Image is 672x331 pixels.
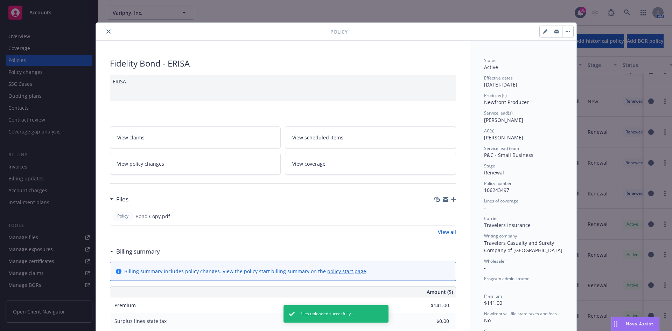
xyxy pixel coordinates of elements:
[611,317,620,331] div: Drag to move
[110,195,128,204] div: Files
[116,213,130,219] span: Policy
[484,240,562,254] span: Travelers Casualty and Surety Company of [GEOGRAPHIC_DATA]
[117,160,164,167] span: View policy changes
[484,64,498,70] span: Active
[110,57,456,69] div: Fidelity Bond - ERISA
[484,169,504,176] span: Renewal
[427,288,453,296] span: Amount ($)
[116,247,160,256] h3: Billing summary
[110,153,281,175] a: View policy changes
[484,75,513,81] span: Effective dates
[484,128,495,134] span: AC(s)
[484,215,498,221] span: Carrier
[484,233,517,239] span: Writing company
[484,293,502,299] span: Premium
[484,180,512,186] span: Policy number
[484,311,557,317] span: Newfront will file state taxes and fees
[408,316,453,326] input: 0.00
[114,302,136,309] span: Premium
[484,163,495,169] span: Stage
[285,126,456,149] a: View scheduled items
[484,299,502,306] span: $141.00
[484,222,531,228] span: Travelers Insurance
[611,317,659,331] button: Nova Assist
[135,213,170,220] span: Bond Copy.pdf
[124,268,367,275] div: Billing summary includes policy changes. View the policy start billing summary on the .
[110,247,160,256] div: Billing summary
[484,117,523,123] span: [PERSON_NAME]
[292,134,343,141] span: View scheduled items
[484,282,486,289] span: -
[484,204,486,211] span: -
[408,300,453,311] input: 0.00
[484,99,529,105] span: Newfront Producer
[110,126,281,149] a: View claims
[484,276,529,282] span: Program administrator
[484,258,506,264] span: Wholesaler
[484,152,533,158] span: P&C - Small Business
[330,28,348,35] span: Policy
[484,264,486,271] span: -
[484,110,513,116] span: Service lead(s)
[484,92,507,98] span: Producer(s)
[116,195,128,204] h3: Files
[114,318,167,324] span: Surplus lines state tax
[484,75,562,88] div: [DATE] - [DATE]
[484,145,519,151] span: Service lead team
[117,134,145,141] span: View claims
[438,228,456,236] a: View all
[327,268,366,275] a: policy start page
[292,160,325,167] span: View coverage
[484,198,518,204] span: Lines of coverage
[484,187,509,193] span: 106243497
[447,213,453,220] button: preview file
[435,213,441,220] button: download file
[626,321,653,327] span: Nova Assist
[300,311,354,317] span: Files uploaded succesfully...
[104,27,113,36] button: close
[110,75,456,101] div: ERISA
[285,153,456,175] a: View coverage
[484,317,491,324] span: No
[484,57,496,63] span: Status
[484,134,523,141] span: [PERSON_NAME]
